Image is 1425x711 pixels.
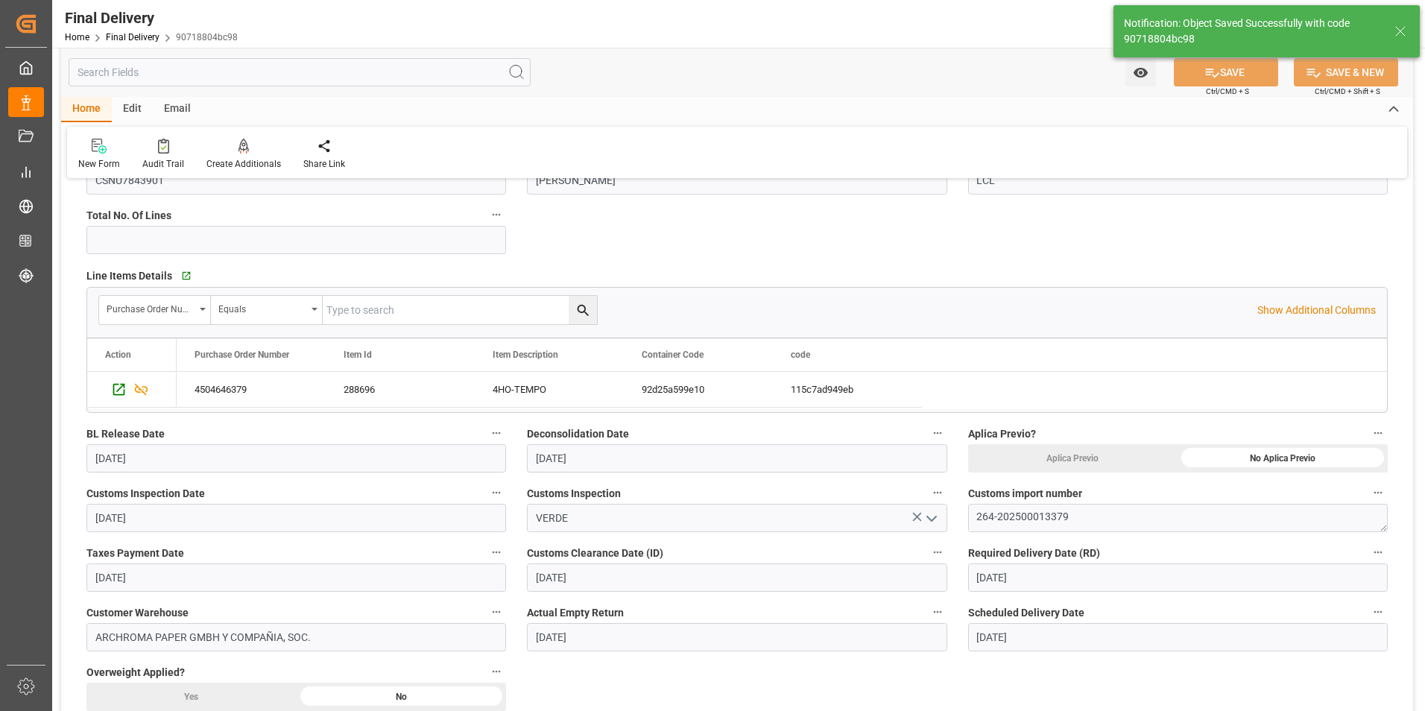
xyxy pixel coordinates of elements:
[78,157,120,171] div: New Form
[1368,602,1388,622] button: Scheduled Delivery Date
[527,546,663,561] span: Customs Clearance Date (ID)
[1257,303,1376,318] p: Show Additional Columns
[527,623,947,651] input: DD.MM.YYYY
[153,97,202,122] div: Email
[86,444,506,473] input: DD.MM.YYYY
[487,205,506,224] button: Total No. Of Lines
[475,372,624,407] div: 4HO-TEMPO
[86,546,184,561] span: Taxes Payment Date
[968,426,1036,442] span: Aplica Previo?
[86,426,165,442] span: BL Release Date
[928,423,947,443] button: Deconsolidation Date
[106,32,159,42] a: Final Delivery
[968,504,1388,532] textarea: 264-202500013379
[968,623,1388,651] input: DD.MM.YYYY
[1178,444,1388,473] div: No Aplica Previo
[61,97,112,122] div: Home
[642,350,704,360] span: Container Code
[86,683,297,711] div: Yes
[99,296,211,324] button: open menu
[206,157,281,171] div: Create Additionals
[527,426,629,442] span: Deconsolidation Date
[86,486,205,502] span: Customs Inspection Date
[211,296,323,324] button: open menu
[112,97,153,122] div: Edit
[1125,58,1156,86] button: open menu
[86,268,172,284] span: Line Items Details
[323,296,597,324] input: Type to search
[527,444,947,473] input: DD.MM.YYYY
[527,563,947,592] input: DD.MM.YYYY
[86,504,506,532] input: DD.MM.YYYY
[1315,86,1380,97] span: Ctrl/CMD + Shift + S
[303,157,345,171] div: Share Link
[527,605,624,621] span: Actual Empty Return
[773,372,922,407] div: 115c7ad949eb
[177,372,326,407] div: 4504646379
[105,350,131,360] div: Action
[487,662,506,681] button: Overweight Applied?
[86,665,185,680] span: Overweight Applied?
[86,563,506,592] input: DD.MM.YYYY
[624,372,773,407] div: 92d25a599e10
[86,605,189,621] span: Customer Warehouse
[87,372,177,408] div: Press SPACE to select this row.
[195,350,289,360] span: Purchase Order Number
[919,507,941,530] button: open menu
[326,372,475,407] div: 288696
[487,602,506,622] button: Customer Warehouse
[142,157,184,171] div: Audit Trail
[487,483,506,502] button: Customs Inspection Date
[86,208,171,224] span: Total No. Of Lines
[344,350,372,360] span: Item Id
[69,58,531,86] input: Search Fields
[297,683,507,711] div: No
[968,546,1100,561] span: Required Delivery Date (RD)
[107,299,195,316] div: Purchase Order Number
[65,32,89,42] a: Home
[569,296,597,324] button: search button
[968,563,1388,592] input: DD.MM.YYYY
[1368,543,1388,562] button: Required Delivery Date (RD)
[65,7,238,29] div: Final Delivery
[1174,58,1278,86] button: SAVE
[1206,86,1249,97] span: Ctrl/CMD + S
[791,350,810,360] span: code
[1124,16,1380,47] div: Notification: Object Saved Successfully with code 90718804bc98
[928,543,947,562] button: Customs Clearance Date (ID)
[928,602,947,622] button: Actual Empty Return
[493,350,558,360] span: Item Description
[968,486,1082,502] span: Customs import number
[1368,423,1388,443] button: Aplica Previo?
[177,372,922,408] div: Press SPACE to select this row.
[487,543,506,562] button: Taxes Payment Date
[968,444,1178,473] div: Aplica Previo
[218,299,306,316] div: Equals
[1368,483,1388,502] button: Customs import number
[928,483,947,502] button: Customs Inspection
[487,423,506,443] button: BL Release Date
[527,486,621,502] span: Customs Inspection
[1294,58,1398,86] button: SAVE & NEW
[968,605,1084,621] span: Scheduled Delivery Date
